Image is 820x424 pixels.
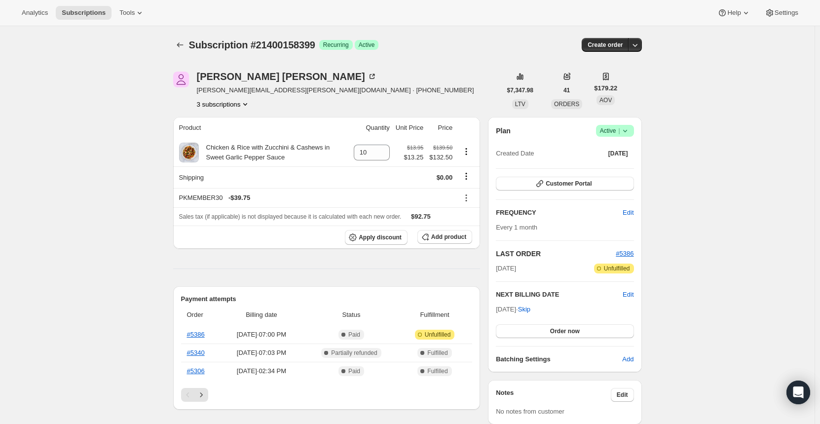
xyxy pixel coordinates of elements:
span: Unfulfilled [425,331,451,339]
span: Active [600,126,630,136]
span: Fulfilled [427,367,447,375]
span: Fulfillment [403,310,466,320]
span: Unfulfilled [604,265,630,272]
span: Paid [348,367,360,375]
span: Edit [617,391,628,399]
span: Customer Portal [546,180,592,188]
span: No notes from customer [496,408,564,415]
button: [DATE] [602,147,634,160]
button: Tools [113,6,150,20]
div: Open Intercom Messenger [786,381,810,404]
button: Order now [496,324,634,338]
a: #5386 [616,250,634,257]
button: Apply discount [345,230,408,245]
span: - $39.75 [228,193,250,203]
small: $13.95 [407,145,423,151]
h2: LAST ORDER [496,249,616,259]
span: Recurring [323,41,349,49]
span: Active [359,41,375,49]
span: 41 [563,86,570,94]
span: Every 1 month [496,224,537,231]
span: Create order [588,41,623,49]
span: LTV [515,101,525,108]
span: [DATE] · 02:34 PM [224,366,299,376]
h2: Payment attempts [181,294,473,304]
button: Create order [582,38,629,52]
th: Shipping [173,166,351,188]
span: Andrew Nance [173,72,189,87]
th: Unit Price [393,117,426,139]
a: #5306 [187,367,205,375]
button: Shipping actions [458,171,474,182]
button: Skip [512,302,536,317]
span: [DATE] [496,264,516,273]
span: ORDERS [554,101,579,108]
button: Analytics [16,6,54,20]
span: Subscriptions [62,9,106,17]
span: Subscription #21400158399 [189,39,315,50]
button: Subscriptions [173,38,187,52]
span: Fulfilled [427,349,447,357]
th: Product [173,117,351,139]
button: Edit [611,388,634,402]
button: Settings [759,6,804,20]
div: [PERSON_NAME] [PERSON_NAME] [197,72,377,81]
nav: Pagination [181,388,473,402]
span: Tools [119,9,135,17]
button: Add [616,351,639,367]
span: $7,347.98 [507,86,533,94]
h2: FREQUENCY [496,208,623,218]
div: Chicken & Rice with Zucchini & Cashews in Sweet Garlic Pepper Sauce [199,143,348,162]
span: Status [305,310,397,320]
span: Analytics [22,9,48,17]
span: Paid [348,331,360,339]
button: Customer Portal [496,177,634,191]
th: Quantity [351,117,393,139]
span: AOV [599,97,612,104]
h2: Plan [496,126,511,136]
a: #5386 [187,331,205,338]
span: Order now [550,327,580,335]
img: product img [179,143,199,162]
button: Add product [417,230,472,244]
span: $179.22 [594,83,617,93]
button: Subscriptions [56,6,112,20]
span: Partially refunded [331,349,377,357]
h2: NEXT BILLING DATE [496,290,623,300]
th: Price [426,117,455,139]
span: Sales tax (if applicable) is not displayed because it is calculated with each new order. [179,213,402,220]
small: $139.50 [433,145,452,151]
span: Skip [518,305,530,314]
span: $13.25 [404,153,423,162]
span: [DATE] · 07:00 PM [224,330,299,340]
button: #5386 [616,249,634,259]
span: $132.50 [429,153,452,162]
span: Settings [775,9,798,17]
span: Help [727,9,741,17]
span: Edit [623,208,634,218]
span: Apply discount [359,233,402,241]
span: $92.75 [411,213,431,220]
button: $7,347.98 [501,83,539,97]
span: Add product [431,233,466,241]
button: Product actions [458,146,474,157]
th: Order [181,304,221,326]
div: PKMEMBER30 [179,193,453,203]
button: Next [194,388,208,402]
span: $0.00 [437,174,453,181]
button: Edit [617,205,639,221]
span: [DATE] · [496,306,530,313]
button: Edit [623,290,634,300]
span: | [618,127,620,135]
span: [DATE] [608,150,628,157]
a: #5340 [187,349,205,356]
button: Product actions [197,99,251,109]
span: [PERSON_NAME][EMAIL_ADDRESS][PERSON_NAME][DOMAIN_NAME] · [PHONE_NUMBER] [197,85,474,95]
button: Help [711,6,756,20]
h3: Notes [496,388,611,402]
span: Add [622,354,634,364]
span: Created Date [496,149,534,158]
span: [DATE] · 07:03 PM [224,348,299,358]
